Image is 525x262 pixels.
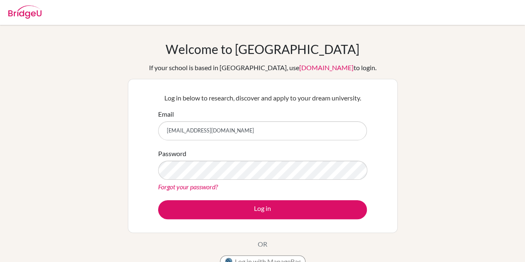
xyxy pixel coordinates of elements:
h1: Welcome to [GEOGRAPHIC_DATA] [166,42,359,56]
label: Email [158,109,174,119]
p: OR [258,239,267,249]
p: Log in below to research, discover and apply to your dream university. [158,93,367,103]
img: Bridge-U [8,5,42,19]
a: Forgot your password? [158,183,218,191]
a: [DOMAIN_NAME] [299,64,354,71]
button: Log in [158,200,367,219]
div: If your school is based in [GEOGRAPHIC_DATA], use to login. [149,63,376,73]
label: Password [158,149,186,159]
